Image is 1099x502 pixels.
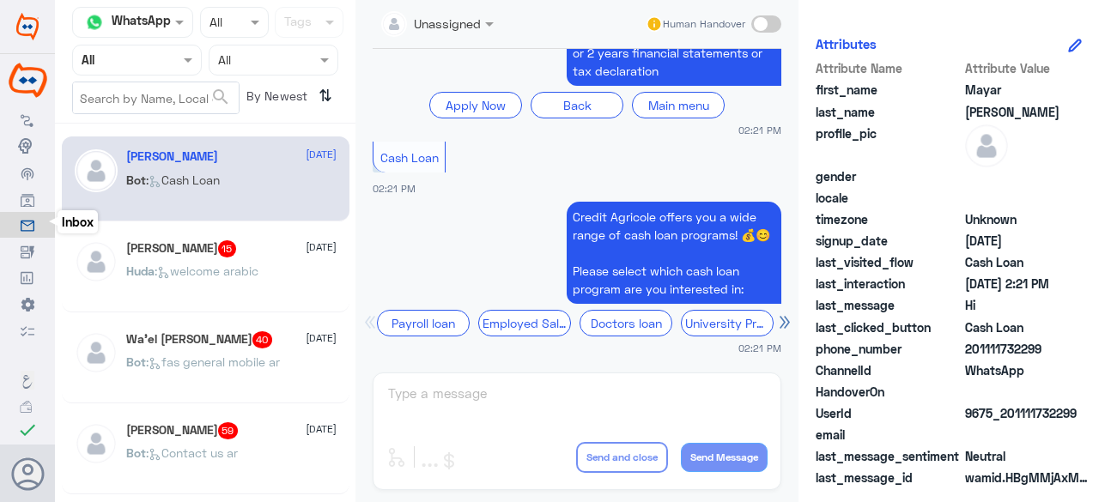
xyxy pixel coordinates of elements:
img: defaultAdmin.png [75,149,118,192]
button: Send Message [681,443,768,472]
span: Human Handover [663,16,745,32]
span: HandoverOn [816,383,962,401]
h5: Mayar Reda [126,149,218,164]
span: email [816,426,962,444]
span: Cash Loan [965,253,1090,271]
span: : fas general mobile ar [146,354,280,369]
span: Attribute Name [816,59,962,77]
span: Bot [126,172,146,187]
span: Cash Loan [380,150,439,165]
span: last_interaction [816,275,962,293]
span: : welcome arabic [155,263,258,278]
span: 201111732299 [965,340,1090,358]
div: Main menu [632,92,725,118]
div: Back [531,92,623,118]
span: null [965,189,1090,207]
img: defaultAdmin.png [75,331,118,374]
span: last_message_sentiment [816,447,962,465]
span: Reda [965,103,1090,121]
img: 118748111652893 [9,61,47,100]
button: search [210,83,231,112]
span: last_name [816,103,962,121]
span: 2023-09-05T09:51:15.941Z [965,232,1090,250]
span: 02:21 PM [373,183,416,194]
span: Hi [965,296,1090,314]
h5: Huda Basha [126,240,237,257]
div: Payroll loan [377,310,470,336]
span: 9675_201111732299 [965,404,1090,422]
img: whatsapp.png [82,9,107,35]
i: check [17,420,38,440]
span: null [965,167,1090,185]
span: Mayar [965,81,1090,99]
div: Apply Now [429,92,522,118]
span: Attribute Value [965,59,1090,77]
span: Huda [126,263,155,278]
span: gender [816,167,962,185]
span: last_clicked_button [816,318,962,336]
span: signup_date [816,232,962,250]
input: Search by Name, Local etc… [73,82,239,113]
button: Send and close [576,442,668,473]
span: 40 [252,331,273,348]
span: first_name [816,81,962,99]
span: last_message_id [816,469,962,487]
span: [DATE] [306,147,337,162]
span: null [965,383,1090,401]
h6: Attributes [816,36,877,51]
img: defaultAdmin.png [75,240,118,283]
h5: ‎Wa'el Ayman [126,331,273,348]
span: ChannelId [816,361,962,379]
div: University Professor [681,310,774,336]
span: 2025-09-22T11:21:16.885Z [965,275,1090,293]
span: : Contact us ar [146,445,238,460]
button: Avatar [11,457,44,490]
span: Inbox [62,215,94,229]
span: [DATE] [306,239,337,255]
span: Cash Loan [965,318,1090,336]
span: last_visited_flow [816,253,962,271]
span: 59 [218,422,239,439]
span: 0 [965,447,1090,465]
span: locale [816,189,962,207]
span: timezone [816,210,962,228]
span: 02:21 PM [738,123,781,137]
span: : Cash Loan [146,172,220,187]
img: defaultAdmin.png [75,422,118,465]
span: By Newest [240,82,312,116]
span: last_message [816,296,962,314]
span: search [210,87,231,107]
span: [DATE] [306,330,337,346]
span: Bot [126,445,146,460]
img: Widebot Logo [16,13,39,40]
span: UserId [816,404,962,422]
p: 22/9/2025, 2:21 PM [567,202,781,304]
span: 2 [965,361,1090,379]
div: Employed Salaried [478,310,571,336]
span: [DATE] [306,421,337,437]
span: Unknown [965,210,1090,228]
span: null [965,426,1090,444]
span: Bot [126,354,146,369]
span: wamid.HBgMMjAxMTExNzMyMjk5FQIAEhgUM0FENkYwNjc5RjlEREUzOEQ3M0YA [965,469,1090,487]
span: 15 [218,240,237,257]
img: defaultAdmin.png [965,124,1008,167]
span: profile_pic [816,124,962,164]
h5: Ahmed [126,422,239,439]
span: phone_number [816,340,962,358]
i: ⇅ [319,82,332,110]
span: 02:21 PM [738,341,781,355]
div: Doctors loan [580,310,672,336]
